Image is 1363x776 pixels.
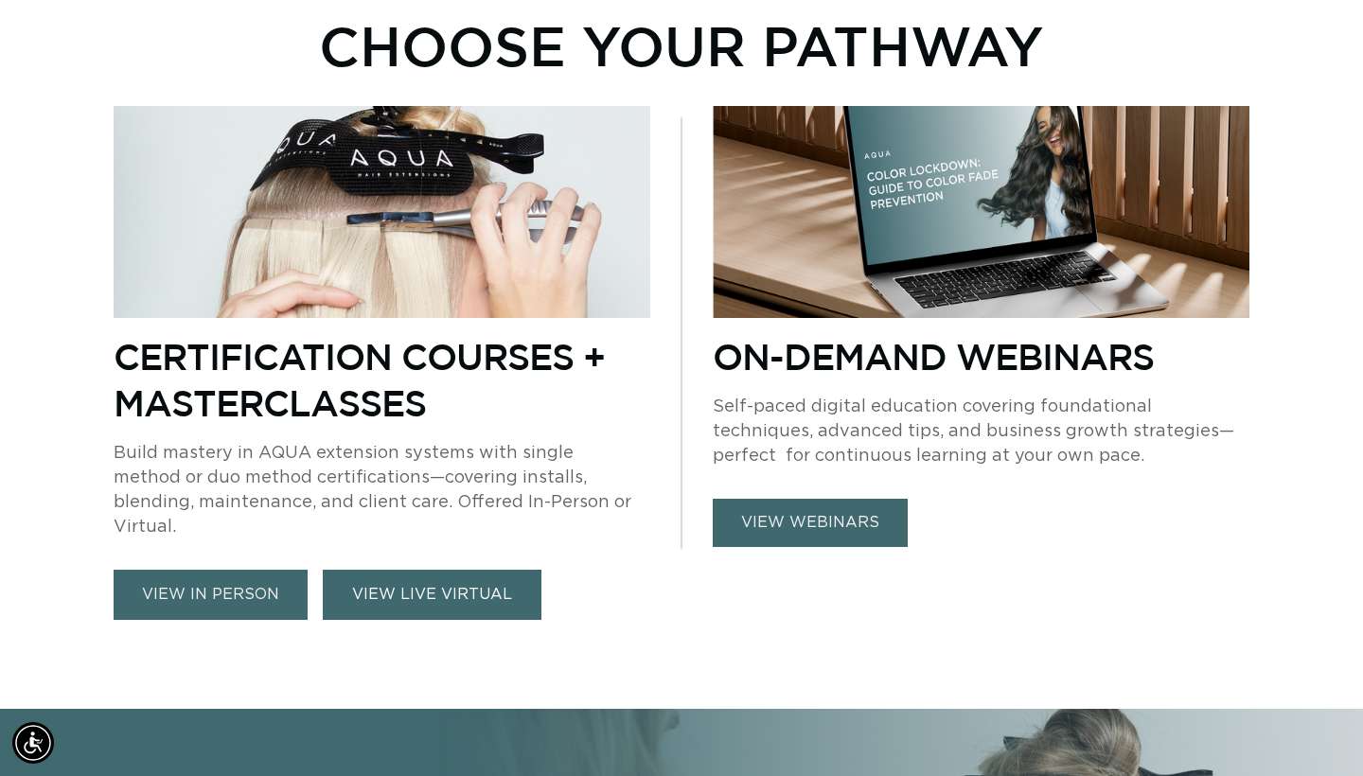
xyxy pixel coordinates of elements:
a: view in person [114,570,308,620]
p: On-Demand Webinars [713,333,1249,379]
p: Build mastery in AQUA extension systems with single method or duo method certifications—covering ... [114,441,650,539]
p: Self-paced digital education covering foundational techniques, advanced tips, and business growth... [713,395,1249,468]
p: Certification Courses + Masterclasses [114,333,650,426]
p: Choose Your Pathway [319,13,1044,78]
a: VIEW LIVE VIRTUAL [323,570,541,620]
a: view webinars [713,499,908,547]
div: Accessibility Menu [12,722,54,764]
